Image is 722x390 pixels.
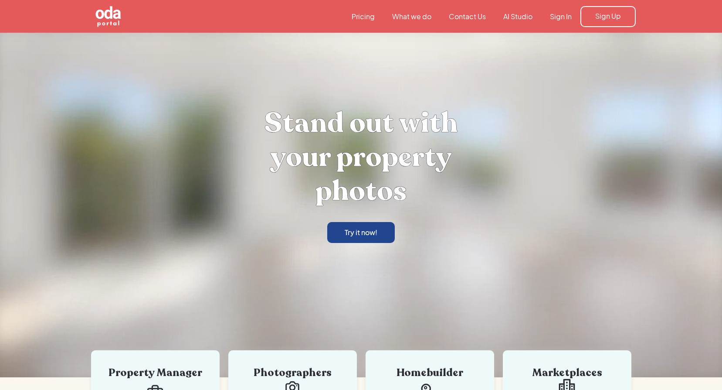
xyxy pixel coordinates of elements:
a: Try it now! [327,222,395,243]
a: Sign Up [580,6,636,27]
div: Homebuilder [379,368,481,378]
h1: Stand out with your property photos [230,106,492,208]
div: Marketplaces [516,368,618,378]
a: What we do [383,12,440,21]
a: Contact Us [440,12,495,21]
div: Sign Up [595,11,621,21]
a: home [87,5,169,28]
a: Pricing [343,12,383,21]
div: Try it now! [345,228,377,237]
div: Photographers [241,368,344,378]
a: Sign In [541,12,580,21]
div: Property Manager [104,368,207,378]
a: AI Studio [495,12,541,21]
